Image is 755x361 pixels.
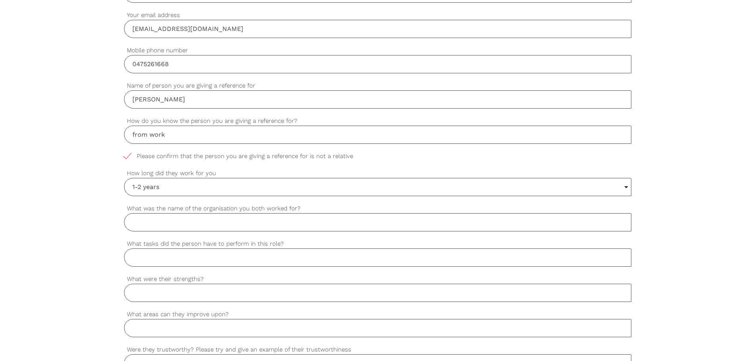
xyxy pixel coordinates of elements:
[124,239,631,248] label: What tasks did the person have to perform in this role?
[124,46,631,55] label: Mobile phone number
[124,310,631,319] label: What areas can they improve upon?
[124,152,368,161] span: Please confirm that the person you are giving a reference for is not a relative
[124,345,631,354] label: Were they trustworthy? Please try and give an example of their trustworthiness
[124,117,631,126] label: How do you know the person you are giving a reference for?
[124,169,631,178] label: How long did they work for you
[124,275,631,284] label: What were their strengths?
[124,204,631,213] label: What was the name of the organisation you both worked for?
[124,81,631,90] label: Name of person you are giving a reference for
[124,11,631,20] label: Your email address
